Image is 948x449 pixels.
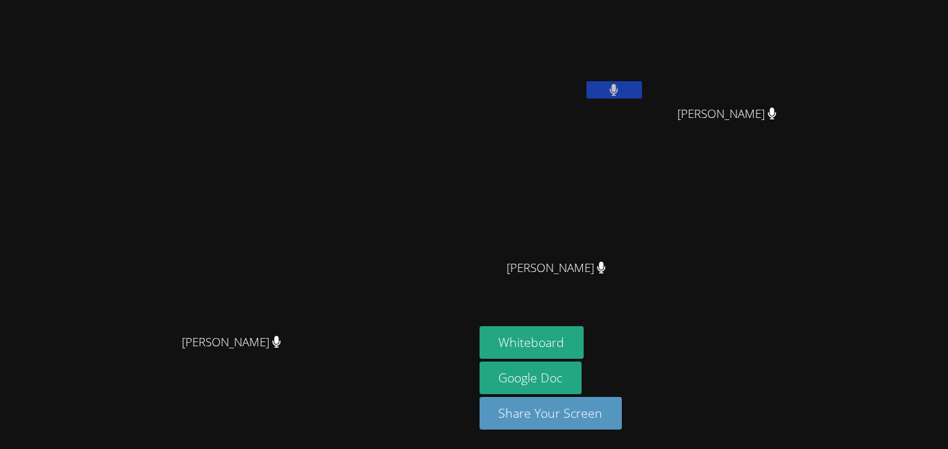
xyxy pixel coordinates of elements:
[480,397,623,430] button: Share Your Screen
[507,258,606,278] span: [PERSON_NAME]
[480,326,584,359] button: Whiteboard
[182,332,281,353] span: [PERSON_NAME]
[480,362,582,394] a: Google Doc
[677,104,777,124] span: [PERSON_NAME]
